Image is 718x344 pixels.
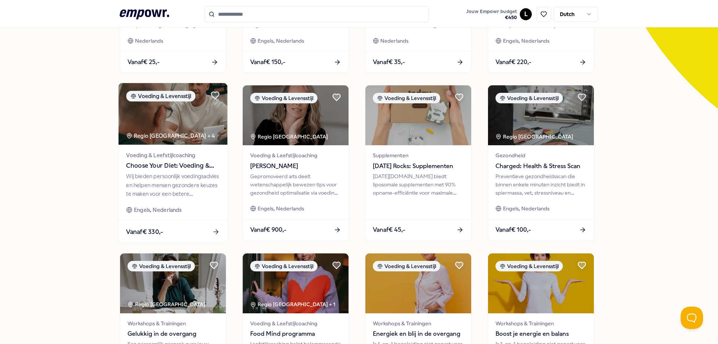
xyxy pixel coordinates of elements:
[488,85,594,145] img: package image
[204,6,429,22] input: Search for products, categories or subcategories
[681,307,703,329] iframe: Help Scout Beacon - Open
[250,133,329,141] div: Regio [GEOGRAPHIC_DATA]
[250,57,285,67] span: Vanaf € 150,-
[495,151,586,159] span: Gezondheid
[126,227,163,237] span: Vanaf € 330,-
[495,133,574,141] div: Regio [GEOGRAPHIC_DATA]
[463,6,520,22] a: Jouw Empowr budget€450
[128,261,195,271] div: Voeding & Levensstijl
[120,253,226,313] img: package image
[495,93,563,103] div: Voeding & Levensstijl
[258,37,304,45] span: Engels, Nederlands
[503,37,549,45] span: Engels, Nederlands
[495,172,586,197] div: Preventieve gezondheidsscan die binnen enkele minuten inzicht biedt in spiermassa, vet, stressniv...
[373,319,464,328] span: Workshops & Trainingen
[373,172,464,197] div: [DATE][DOMAIN_NAME] biedt liposomale supplementen met 90% opname-efficiëntie voor maximale gezond...
[373,161,464,171] span: [DATE] Rocks: Supplementen
[243,85,349,145] img: package image
[495,329,586,339] span: Boost je energie en balans
[495,57,531,67] span: Vanaf € 220,-
[126,91,195,102] div: Voeding & Levensstijl
[242,85,349,241] a: package imageVoeding & LevensstijlRegio [GEOGRAPHIC_DATA] Voeding & Leefstijlcoaching[PERSON_NAME...
[128,329,218,339] span: Gelukkig in de overgang
[503,204,549,213] span: Engels, Nederlands
[128,57,160,67] span: Vanaf € 25,-
[250,319,341,328] span: Voeding & Leefstijlcoaching
[495,225,531,235] span: Vanaf € 100,-
[250,300,335,308] div: Regio [GEOGRAPHIC_DATA] + 1
[126,151,220,159] span: Voeding & Leefstijlcoaching
[365,253,471,313] img: package image
[126,161,220,171] span: Choose Your Diet: Voeding & diëtiek
[250,329,341,339] span: Food Mind programma
[495,319,586,328] span: Workshops & Trainingen
[118,83,228,243] a: package imageVoeding & LevensstijlRegio [GEOGRAPHIC_DATA] + 4Voeding & LeefstijlcoachingChoose Yo...
[373,57,405,67] span: Vanaf € 35,-
[250,172,341,197] div: Gepromoveerd arts deelt wetenschappelijk bewezen tips voor gezondheid optimalisatie via voeding e...
[365,85,471,145] img: package image
[126,172,220,198] div: Wij bieden persoonlijk voedingsadvies en helpen mensen gezondere keuzes te maken voor een betere ...
[373,329,464,339] span: Energiek en blij in de overgang
[250,151,341,159] span: Voeding & Leefstijlcoaching
[128,319,218,328] span: Workshops & Trainingen
[243,253,349,313] img: package image
[466,9,517,15] span: Jouw Empowr budget
[135,37,163,45] span: Nederlands
[373,261,440,271] div: Voeding & Levensstijl
[373,151,464,159] span: Supplementen
[126,132,215,140] div: Regio [GEOGRAPHIC_DATA] + 4
[250,161,341,171] span: [PERSON_NAME]
[488,85,594,241] a: package imageVoeding & LevensstijlRegio [GEOGRAPHIC_DATA] GezondheidCharged: Health & Stress Scan...
[250,225,286,235] span: Vanaf € 900,-
[495,261,563,271] div: Voeding & Levensstijl
[373,225,405,235] span: Vanaf € 45,-
[520,8,532,20] button: L
[119,83,227,145] img: package image
[365,85,472,241] a: package imageVoeding & LevensstijlSupplementen[DATE] Rocks: Supplementen[DATE][DOMAIN_NAME] biedt...
[380,37,408,45] span: Nederlands
[373,93,440,103] div: Voeding & Levensstijl
[250,93,317,103] div: Voeding & Levensstijl
[465,7,518,22] button: Jouw Empowr budget€450
[134,206,182,214] span: Engels, Nederlands
[488,253,594,313] img: package image
[128,300,206,308] div: Regio [GEOGRAPHIC_DATA]
[495,161,586,171] span: Charged: Health & Stress Scan
[466,15,517,21] span: € 450
[250,261,317,271] div: Voeding & Levensstijl
[258,204,304,213] span: Engels, Nederlands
